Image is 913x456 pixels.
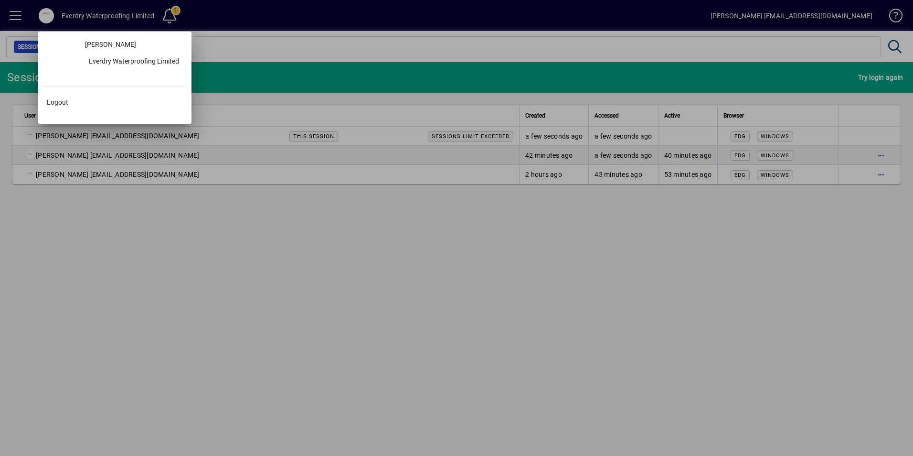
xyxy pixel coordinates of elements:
[43,49,81,66] a: Profile
[47,98,68,108] span: Logout
[43,94,187,111] button: Logout
[85,40,136,50] span: [PERSON_NAME]
[81,36,187,54] a: [PERSON_NAME]
[81,54,187,71] button: Everdry Waterproofing Limited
